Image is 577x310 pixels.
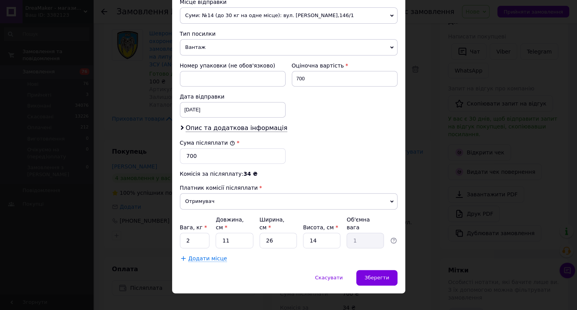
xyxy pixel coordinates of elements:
div: Комісія за післяплату: [180,170,397,178]
span: Суми: №14 (до 30 кг на одне місце): вул. [PERSON_NAME],146/1 [180,7,397,24]
span: Отримувач [180,193,397,210]
span: Платник комісії післяплати [180,185,258,191]
div: Оціночна вартість [292,62,397,69]
span: Тип посилки [180,31,216,37]
div: Дата відправки [180,93,286,100]
span: Додати місце [188,255,227,262]
span: Зберегти [364,275,389,281]
label: Висота, см [303,224,338,230]
div: Номер упаковки (не обов'язково) [180,62,286,69]
span: Вантаж [180,39,397,55]
label: Довжина, см [216,216,244,230]
span: Скасувати [315,275,343,281]
label: Ширина, см [260,216,284,230]
span: Опис та додаткова інформація [186,124,288,132]
div: Об'ємна вага [347,216,384,231]
label: Вага, кг [180,224,207,230]
label: Сума післяплати [180,140,235,146]
span: 34 ₴ [243,171,257,177]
